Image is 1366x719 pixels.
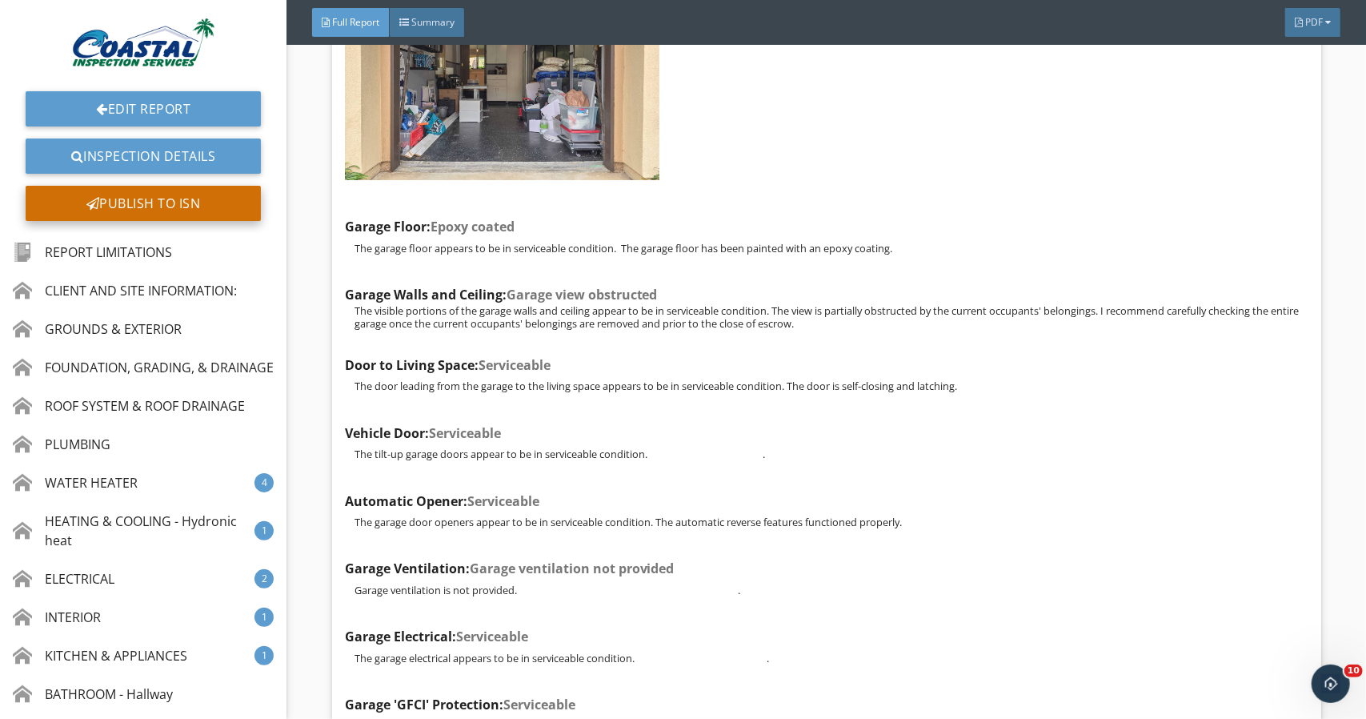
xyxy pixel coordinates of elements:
a: Inspection Details [26,139,261,174]
img: tab_domain_overview_orange.svg [43,93,56,106]
div: FOUNDATION, GRADING, & DRAINAGE [13,358,274,377]
span: Full Report [332,15,379,29]
div: 1 [254,608,274,627]
img: logo_orange.svg [26,26,38,38]
div: Publish to ISN [26,186,261,221]
div: INTERIOR [13,608,101,627]
span: Serviceable [467,492,539,510]
p: The tilt-up garage doors appear to be in serviceable condition. . [355,448,1308,460]
div: HEATING & COOLING - Hydronic heat [13,512,254,550]
strong: Garage Ventilation: [345,560,675,577]
strong: Door to Living Space: [345,356,551,374]
p: The garage door openers appear to be in serviceable condition. The automatic reverse features fun... [355,516,1308,528]
span: Epoxy coated [431,218,515,235]
span: Serviceable [479,356,551,374]
p: The door leading from the garage to the living space appears to be in serviceable condition. The ... [355,380,1308,392]
img: CoastalInsD04bR02bP01ZL.jpg [66,13,220,72]
strong: Garage 'GFCI' Protection: [345,696,575,713]
div: 2 [254,569,274,588]
a: Edit Report [26,91,261,127]
span: Serviceable [429,424,501,442]
p: The garage electrical appears to be in serviceable condition. . [355,652,1308,665]
span: Serviceable [456,628,528,645]
div: v 4.0.25 [45,26,78,38]
div: 1 [254,646,274,665]
span: PDF [1305,15,1323,29]
div: 1 [254,521,274,540]
span: Garage ventilation not provided [470,560,675,577]
strong: Garage Electrical: [345,628,528,645]
img: website_grey.svg [26,42,38,54]
span: Summary [411,15,455,29]
p: Garage ventilation is not provided. . [355,584,1308,596]
strong: Vehicle Door: [345,424,501,442]
div: KITCHEN & APPLIANCES [13,646,187,665]
strong: Garage Floor: [345,218,515,235]
div: BATHROOM - Hallway [13,685,173,704]
span: 10 [1344,665,1363,677]
iframe: Intercom live chat [1312,665,1350,703]
div: Domain: [DOMAIN_NAME] [42,42,176,54]
div: ELECTRICAL [13,569,114,588]
div: 4 [254,473,274,492]
div: Keywords by Traffic [177,94,270,105]
div: Domain Overview [61,94,143,105]
strong: Automatic Opener: [345,492,539,510]
strong: Garage Walls and Ceiling: [345,286,658,303]
p: The garage floor appears to be in serviceable condition. The garage floor has been painted with a... [355,242,1308,255]
span: Serviceable [503,696,575,713]
div: CLIENT AND SITE INFORMATION: [13,281,237,300]
img: tab_keywords_by_traffic_grey.svg [159,93,172,106]
div: The visible portions of the garage walls and ceiling appear to be in serviceable condition. The v... [345,304,1308,330]
div: PLUMBING [13,435,110,454]
div: GROUNDS & EXTERIOR [13,319,182,339]
div: REPORT LIMITATIONS [13,243,172,262]
span: Garage view obstructed [507,286,658,303]
div: WATER HEATER [13,473,138,492]
div: ROOF SYSTEM & ROOF DRAINAGE [13,396,245,416]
